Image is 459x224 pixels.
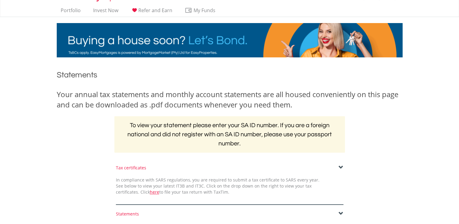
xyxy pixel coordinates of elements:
[140,189,229,195] span: Click to file your tax return with TaxTim.
[128,7,175,17] a: Refer and Earn
[116,165,343,171] div: Tax certificates
[138,7,172,14] span: Refer and Earn
[150,189,159,195] a: here
[57,23,403,57] img: EasyMortage Promotion Banner
[57,71,97,79] span: Statements
[185,6,224,14] span: My Funds
[57,89,403,110] div: Your annual tax statements and monthly account statements are all housed conveniently on this pag...
[114,116,345,153] h2: To view your statement please enter your SA ID number. If you are a foreign national and did not ...
[58,7,83,17] a: Portfolio
[91,7,121,17] a: Invest Now
[116,177,319,195] span: In compliance with SARS regulations, you are required to submit a tax certificate to SARS every y...
[116,211,343,217] div: Statements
